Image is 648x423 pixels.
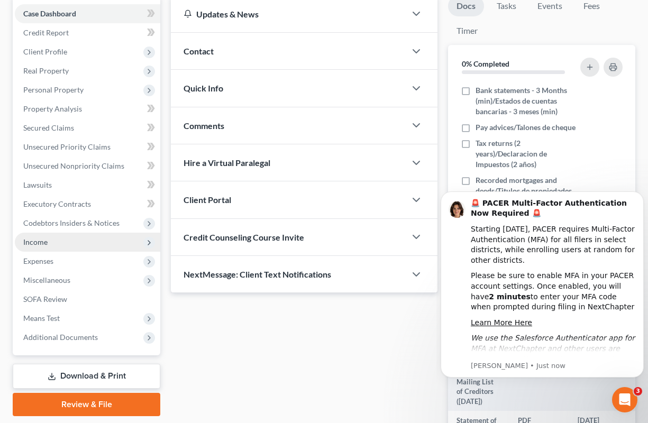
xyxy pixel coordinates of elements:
span: Case Dashboard [23,9,76,18]
a: Credit Report [15,23,160,42]
span: Pay advices/Talones de cheque [476,122,576,133]
strong: 0% Completed [462,59,509,68]
a: SOFA Review [15,290,160,309]
a: Unsecured Nonpriority Claims [15,157,160,176]
a: Review & File [13,393,160,416]
span: Lawsuits [23,180,52,189]
span: Tax returns (2 years)/Declaracion de Impuestos (2 años) [476,138,580,170]
a: Property Analysis [15,99,160,118]
a: Timer [448,21,486,41]
span: SOFA Review [23,295,67,304]
a: Executory Contracts [15,195,160,214]
div: Updates & News [184,8,393,20]
span: 3 [634,387,642,396]
span: NextMessage: Client Text Notifications [184,269,331,279]
span: Client Profile [23,47,67,56]
span: Income [23,237,48,246]
span: Real Property [23,66,69,75]
span: Codebtors Insiders & Notices [23,218,120,227]
span: Credit Report [23,28,69,37]
span: Miscellaneous [23,275,70,284]
span: Property Analysis [23,104,82,113]
span: Contact [184,46,214,56]
span: Means Test [23,314,60,323]
span: Unsecured Nonpriority Claims [23,161,124,170]
a: Unsecured Priority Claims [15,137,160,157]
span: Expenses [23,256,53,265]
span: Comments [184,121,224,131]
a: Download & Print [13,364,160,389]
span: Recorded mortgages and deeds/Titulos de propiedades [476,175,580,196]
span: Additional Documents [23,333,98,342]
span: Secured Claims [23,123,74,132]
iframe: Intercom notifications message [436,176,648,394]
span: Hire a Virtual Paralegal [184,158,270,168]
span: Credit Counseling Course Invite [184,232,304,242]
a: Lawsuits [15,176,160,195]
iframe: Intercom live chat [612,387,637,412]
span: Client Portal [184,195,231,205]
span: Unsecured Priority Claims [23,142,111,151]
span: Quick Info [184,83,223,93]
a: Secured Claims [15,118,160,137]
span: Executory Contracts [23,199,91,208]
span: Bank statements - 3 Months (min)/Estados de cuentas bancarias - 3 meses (min) [476,85,580,117]
span: Personal Property [23,85,84,94]
a: Case Dashboard [15,4,160,23]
